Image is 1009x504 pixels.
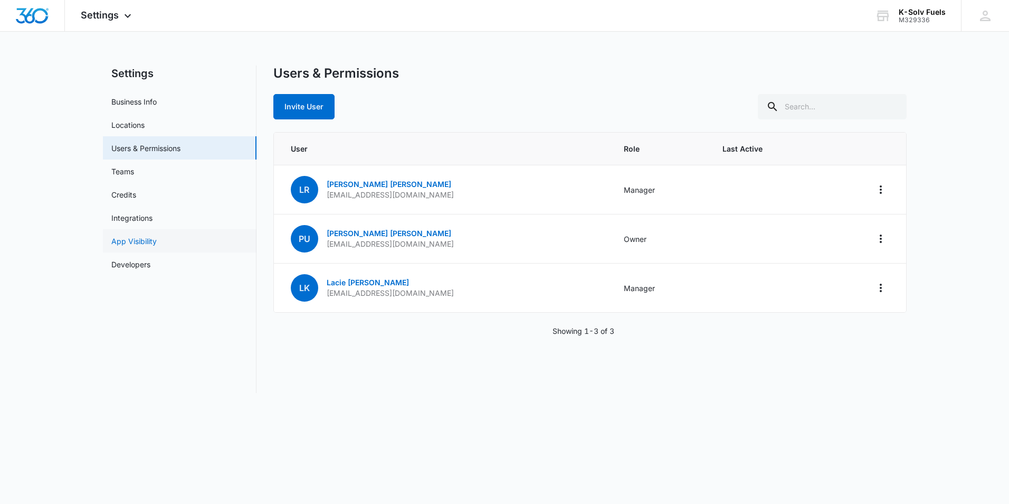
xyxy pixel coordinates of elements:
[111,166,134,177] a: Teams
[111,212,153,223] a: Integrations
[111,259,150,270] a: Developers
[327,229,451,238] a: [PERSON_NAME] [PERSON_NAME]
[291,225,318,253] span: PU
[111,119,145,130] a: Locations
[291,176,318,203] span: LR
[327,190,454,200] p: [EMAIL_ADDRESS][DOMAIN_NAME]
[273,102,335,111] a: Invite User
[291,143,598,154] span: User
[722,143,812,154] span: Last Active
[327,278,409,287] a: Lacie [PERSON_NAME]
[111,189,136,200] a: Credits
[111,143,180,154] a: Users & Permissions
[872,230,889,247] button: Actions
[111,96,157,107] a: Business Info
[611,165,710,214] td: Manager
[327,239,454,249] p: [EMAIL_ADDRESS][DOMAIN_NAME]
[327,180,451,189] a: [PERSON_NAME] [PERSON_NAME]
[81,10,119,21] span: Settings
[291,284,318,293] a: LK
[624,143,697,154] span: Role
[291,274,318,302] span: LK
[611,214,710,264] td: Owner
[327,288,454,298] p: [EMAIL_ADDRESS][DOMAIN_NAME]
[899,16,946,24] div: account id
[553,325,614,337] p: Showing 1-3 of 3
[273,94,335,119] button: Invite User
[291,185,318,194] a: LR
[291,235,318,244] a: PU
[111,236,157,247] a: App Visibility
[273,66,399,81] h1: Users & Permissions
[611,264,710,313] td: Manager
[758,94,907,119] input: Search...
[103,66,256,81] h2: Settings
[872,181,889,198] button: Actions
[899,8,946,16] div: account name
[872,279,889,296] button: Actions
